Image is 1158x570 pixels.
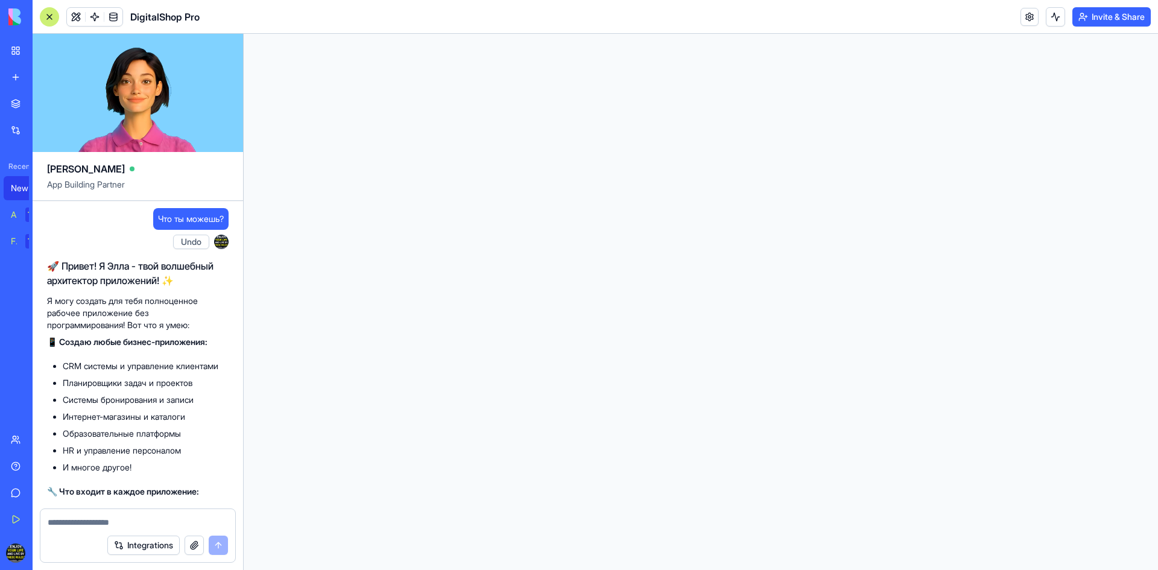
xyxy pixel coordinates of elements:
[63,428,229,440] li: Образовательные платформы
[214,235,229,249] img: ACg8ocJI9a-qir_wV8bfWu9DGQtklvz-brMt8Qe_79dgs-TFpeeS-Iph=s96-c
[47,179,229,200] span: App Building Partner
[4,176,52,200] a: New App
[63,411,229,423] li: Интернет-магазины и каталоги
[1072,7,1151,27] button: Invite & Share
[25,234,45,249] div: TRY
[173,235,209,249] button: Undo
[63,461,229,473] li: И многое другое!
[11,182,45,194] div: New App
[63,394,229,406] li: Системы бронирования и записи
[6,543,25,563] img: ACg8ocJI9a-qir_wV8bfWu9DGQtklvz-brMt8Qe_79dgs-TFpeeS-Iph=s96-c
[4,203,52,227] a: AI Logo GeneratorTRY
[63,360,229,372] li: CRM системы и управление клиентами
[8,8,83,25] img: logo
[47,162,125,176] span: [PERSON_NAME]
[25,207,45,222] div: TRY
[158,213,224,225] span: Что ты можешь?
[130,10,200,24] span: DigitalShop Pro
[4,162,29,171] span: Recent
[11,209,17,221] div: AI Logo Generator
[107,536,180,555] button: Integrations
[47,295,229,331] p: Я могу создать для тебя полноценное рабочее приложение без программирования! Вот что я умею:
[47,486,199,496] strong: 🔧 Что входит в каждое приложение:
[47,337,207,347] strong: 📱 Создаю любые бизнес-приложения:
[63,445,229,457] li: HR и управление персоналом
[4,229,52,253] a: Feedback FormTRY
[47,259,229,288] h2: 🚀 Привет! Я Элла - твой волшебный архитектор приложений! ✨
[11,235,17,247] div: Feedback Form
[63,377,229,389] li: Планировщики задач и проектов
